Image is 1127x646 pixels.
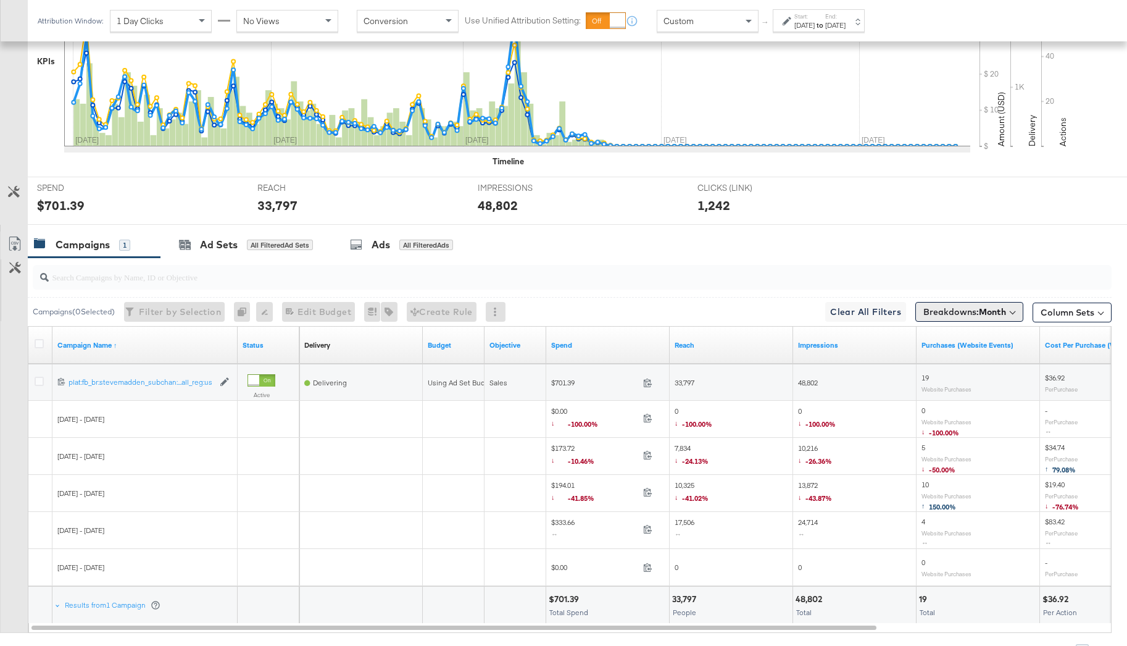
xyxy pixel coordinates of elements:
span: ↓ [551,492,568,501]
span: 7,834 [675,443,709,469]
text: Delivery [1026,115,1038,146]
span: ↔ [921,538,932,547]
a: The number of times your ad was served. On mobile apps an ad is counted as served the first time ... [798,340,912,350]
div: 48,802 [796,594,826,605]
span: Conversion [364,15,408,27]
span: [DATE] - [DATE] [57,451,104,461]
sub: Website Purchases [921,385,971,393]
span: -50.00% [929,465,955,474]
span: ↓ [921,427,929,436]
span: 17,506 [675,518,694,543]
span: 19 [921,373,929,382]
span: -100.00% [682,419,712,429]
span: ↓ [675,418,682,427]
label: Active [247,391,275,399]
span: -41.02% [682,493,709,503]
span: $0.00 [551,563,638,572]
span: 150.00% [929,502,956,511]
label: Use Unified Attribution Setting: [465,15,581,27]
span: $83.42 [1045,517,1065,526]
span: 0 [798,406,836,432]
span: Per Action [1043,608,1077,617]
strong: to [815,20,825,30]
span: ↓ [921,464,929,473]
span: ↓ [798,455,805,464]
div: All Filtered Ad Sets [247,240,313,251]
span: - [1045,558,1047,567]
div: Ad Sets [200,238,238,252]
label: End: [825,12,846,20]
a: Shows the current state of your Ad Campaign. [243,340,294,350]
sub: Website Purchases [921,570,971,577]
div: $701.39 [37,196,85,214]
a: Your campaign name. [57,340,233,350]
sub: Per Purchase [1045,529,1078,537]
span: IMPRESSIONS [478,182,570,194]
div: All Filtered Ads [399,240,453,251]
span: $194.01 [551,480,638,506]
span: Total Spend [549,608,588,617]
span: -26.36% [805,456,832,466]
div: $36.92 [1042,594,1072,605]
span: Total [920,608,935,617]
span: 10,325 [675,480,709,506]
div: KPIs [37,56,55,67]
button: Breakdowns:Month [915,302,1023,322]
div: $701.39 [549,594,583,605]
span: 13,872 [798,480,832,506]
text: Actions [1057,117,1068,146]
sub: Per Purchase [1045,418,1078,426]
span: CLICKS (LINK) [697,182,790,194]
div: 33,797 [672,594,700,605]
div: 33,797 [257,196,297,214]
span: People [673,608,696,617]
span: 10,216 [798,443,832,469]
span: -100.00% [568,419,607,429]
span: ↔ [798,529,809,539]
span: ↓ [675,492,682,501]
a: The number of times a purchase was made tracked by your Custom Audience pixel on your website aft... [921,340,1035,350]
b: Month [979,306,1006,317]
span: 5 [921,443,925,452]
div: 48,802 [478,196,518,214]
button: Clear All Filters [825,302,906,322]
span: Clear All Filters [830,304,901,320]
span: ↔ [1045,538,1055,547]
span: $0.00 [551,406,638,432]
a: The number of people your ad was served to. [675,340,788,350]
span: 0 [798,563,802,572]
a: Reflects the ability of your Ad Campaign to achieve delivery based on ad states, schedule and bud... [304,340,330,350]
sub: Website Purchases [921,418,971,426]
sub: Per Purchase [1045,455,1078,463]
div: 19 [919,594,931,605]
span: Total [796,608,812,617]
button: Column Sets [1033,303,1112,322]
span: ↑ [1045,464,1052,473]
div: plat:fb_br:stevemadden_subchan:...all_reg:us [69,377,214,387]
div: 0 [234,302,256,322]
div: 1,242 [697,196,730,214]
span: -76.74% [1052,502,1079,511]
span: 33,797 [675,378,694,387]
div: Campaigns [56,238,110,252]
span: $19.40 [1045,480,1065,489]
span: $173.72 [551,443,638,469]
span: - [1045,406,1047,415]
a: plat:fb_br:stevemadden_subchan:...all_reg:us [69,377,214,388]
span: Breakdowns: [923,306,1006,318]
span: -24.13% [682,456,709,466]
div: Ads [372,238,390,252]
span: -100.00% [929,428,959,437]
div: Attribution Window: [37,17,104,25]
sub: Website Purchases [921,492,971,500]
span: ↑ [760,21,771,25]
span: ↓ [551,455,568,464]
div: Timeline [493,156,524,167]
span: SPEND [37,182,130,194]
div: Results from 1 Campaign [65,600,160,610]
span: ↔ [551,529,571,539]
span: -43.87% [805,493,832,503]
span: ↔ [1045,427,1055,436]
a: The total amount spent to date. [551,340,665,350]
span: REACH [257,182,350,194]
